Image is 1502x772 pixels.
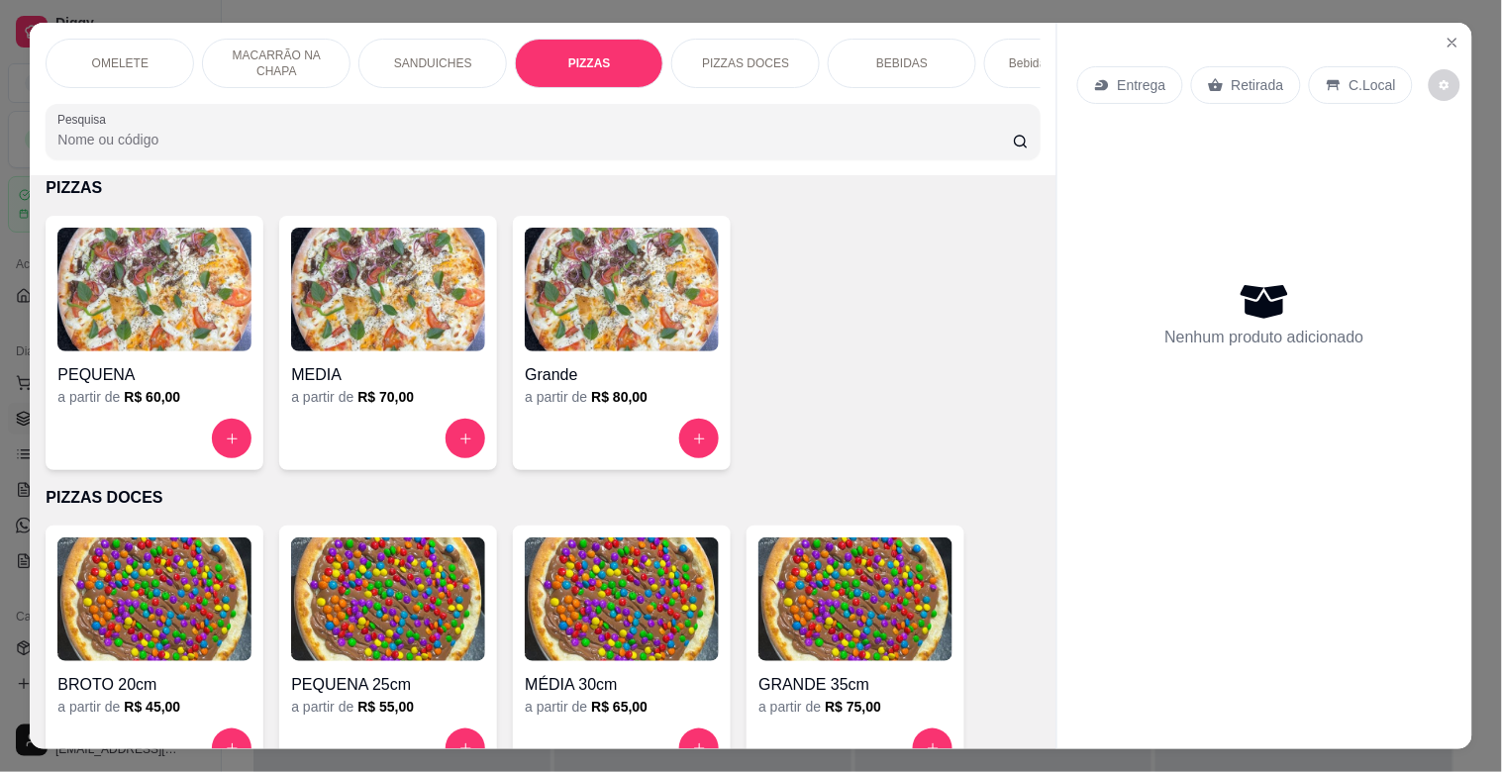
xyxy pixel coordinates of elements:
button: increase-product-quantity [446,728,485,768]
p: BEBIDAS [876,55,928,71]
h6: R$ 60,00 [124,387,180,407]
p: Retirada [1232,75,1284,95]
h4: BROTO 20cm [57,673,251,697]
img: product-image [57,228,251,351]
p: Bebidas Alcoólicas [1009,55,1108,71]
img: product-image [525,228,719,351]
h6: R$ 45,00 [124,697,180,717]
h4: MEDIA [291,363,485,387]
button: decrease-product-quantity [1429,69,1460,101]
div: a partir de [57,697,251,717]
p: Nenhum produto adicionado [1165,326,1364,349]
label: Pesquisa [57,111,113,128]
input: Pesquisa [57,130,1013,149]
button: increase-product-quantity [212,419,251,458]
p: C.Local [1350,75,1396,95]
img: product-image [291,228,485,351]
p: PIZZAS [46,176,1040,200]
h4: GRANDE 35cm [758,673,952,697]
h6: R$ 70,00 [357,387,414,407]
img: product-image [758,537,952,661]
div: a partir de [525,697,719,717]
button: increase-product-quantity [679,419,719,458]
p: PIZZAS DOCES [702,55,789,71]
button: increase-product-quantity [446,419,485,458]
div: a partir de [291,697,485,717]
p: PIZZAS [568,55,611,71]
button: increase-product-quantity [212,728,251,768]
div: a partir de [291,387,485,407]
h4: PEQUENA [57,363,251,387]
h4: PEQUENA 25cm [291,673,485,697]
h6: R$ 65,00 [591,697,648,717]
p: PIZZAS DOCES [46,486,1040,510]
button: Close [1437,27,1468,58]
h4: Grande [525,363,719,387]
div: a partir de [57,387,251,407]
h6: R$ 75,00 [825,697,881,717]
h6: R$ 80,00 [591,387,648,407]
button: increase-product-quantity [679,728,719,768]
div: a partir de [758,697,952,717]
h4: MÉDIA 30cm [525,673,719,697]
p: SANDUICHES [394,55,472,71]
img: product-image [291,537,485,661]
img: product-image [57,537,251,661]
h6: R$ 55,00 [357,697,414,717]
p: OMELETE [92,55,149,71]
button: increase-product-quantity [913,728,952,768]
p: Entrega [1118,75,1166,95]
img: product-image [525,537,719,661]
div: a partir de [525,387,719,407]
p: MACARRÃO NA CHAPA [219,48,334,79]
